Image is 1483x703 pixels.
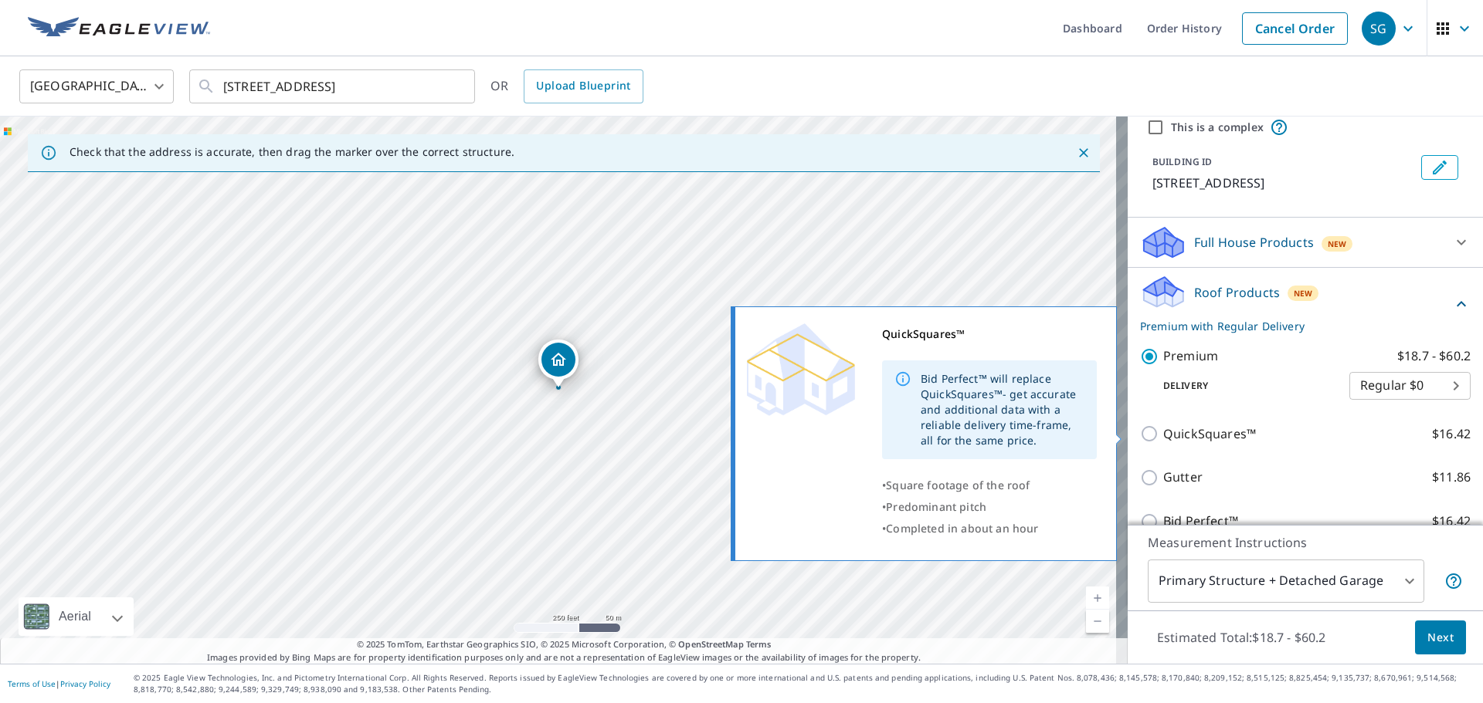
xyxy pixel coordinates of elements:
p: Premium [1163,346,1218,366]
div: • [882,496,1097,518]
a: Current Level 17, Zoom In [1086,586,1109,610]
div: [GEOGRAPHIC_DATA] [19,65,174,108]
p: Bid Perfect™ [1163,512,1238,531]
a: Cancel Order [1242,12,1348,45]
button: Next [1415,620,1466,655]
p: | [8,679,110,688]
p: © 2025 Eagle View Technologies, Inc. and Pictometry International Corp. All Rights Reserved. Repo... [134,672,1475,695]
span: Completed in about an hour [886,521,1038,536]
div: Roof ProductsNewPremium with Regular Delivery [1140,274,1471,334]
div: • [882,518,1097,539]
span: Upload Blueprint [536,76,630,96]
a: Upload Blueprint [524,69,643,103]
div: SG [1362,12,1396,46]
p: $18.7 - $60.2 [1397,346,1471,366]
p: $11.86 [1432,468,1471,487]
button: Close [1074,143,1094,163]
input: Search by address or latitude-longitude [223,65,443,108]
a: Terms of Use [8,678,56,689]
p: Measurement Instructions [1148,533,1463,552]
div: Primary Structure + Detached Garage [1148,559,1424,603]
p: [STREET_ADDRESS] [1152,174,1415,192]
div: Bid Perfect™ will replace QuickSquares™- get accurate and additional data with a reliable deliver... [921,365,1084,455]
p: Premium with Regular Delivery [1140,318,1452,334]
div: QuickSquares™ [882,323,1097,345]
div: • [882,475,1097,496]
p: Estimated Total: $18.7 - $60.2 [1145,620,1338,654]
p: Gutter [1163,468,1203,487]
p: $16.42 [1432,424,1471,444]
p: $16.42 [1432,512,1471,531]
a: Privacy Policy [60,678,110,689]
a: OpenStreetMap [678,638,743,650]
div: Aerial [54,597,96,636]
img: Premium [747,323,855,416]
label: This is a complex [1171,120,1264,135]
p: Full House Products [1194,233,1314,252]
span: Next [1427,628,1454,647]
span: © 2025 TomTom, Earthstar Geographics SIO, © 2025 Microsoft Corporation, © [357,638,772,651]
span: New [1294,287,1313,299]
a: Terms [746,638,772,650]
span: Your report will include the primary structure and a detached garage if one exists. [1444,572,1463,590]
img: EV Logo [28,17,210,40]
span: New [1328,238,1347,250]
p: BUILDING ID [1152,155,1212,168]
button: Edit building 1 [1421,155,1458,180]
p: Check that the address is accurate, then drag the marker over the correct structure. [70,145,514,159]
div: Full House ProductsNew [1140,224,1471,261]
div: Aerial [19,597,134,636]
span: Square footage of the roof [886,478,1030,492]
div: Regular $0 [1349,364,1471,407]
div: Dropped pin, building 1, Residential property, 532S S Teal Ct Grand Junction, CO 81507 [538,340,579,387]
p: Roof Products [1194,283,1280,302]
div: OR [490,69,643,103]
a: Current Level 17, Zoom Out [1086,610,1109,633]
p: Delivery [1140,379,1349,393]
p: QuickSquares™ [1163,424,1256,444]
span: Predominant pitch [886,499,986,514]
